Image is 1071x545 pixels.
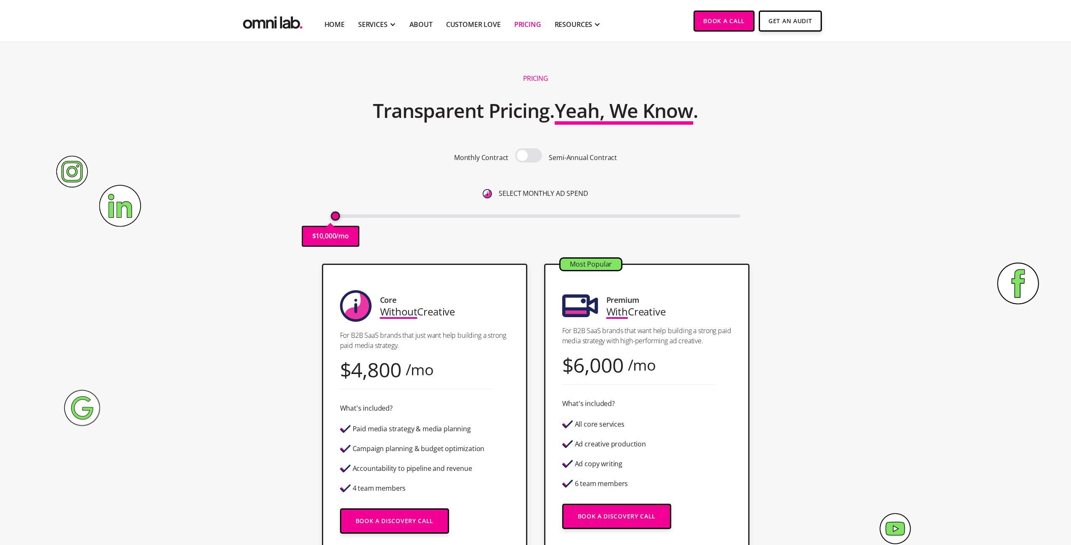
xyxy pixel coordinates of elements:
[575,421,625,428] div: All core services
[353,425,471,433] div: Paid media strategy & media planning
[353,485,406,492] div: 4 team members
[336,230,349,242] p: /mo
[241,11,304,31] a: home
[353,445,485,452] div: Campaign planning & budget optimization
[555,19,593,29] div: RESOURCES
[606,294,639,306] div: Premium
[351,364,401,375] div: 4,800
[380,305,417,318] span: Without
[324,19,345,29] a: Home
[920,447,1071,545] iframe: Chat Widget
[499,188,588,199] p: SELECT MONTHLY AD SPEND
[562,326,731,346] p: For B2B SaaS brands that want help building a strong paid media strategy with high-performing ad ...
[573,359,623,371] div: 6,000
[483,189,492,198] img: 6410812402e99d19b372aa32_omni-nav-info.svg
[353,465,472,472] div: Accountability to pipeline and revenue
[373,94,699,128] h2: Transparent Pricing. .
[409,19,433,29] a: About
[406,364,434,375] div: /mo
[561,259,621,270] div: Most Popular
[694,11,755,32] a: Book a Call
[759,11,821,32] a: Get An Audit
[523,74,548,83] h1: Pricing
[555,97,693,123] span: Yeah, We Know
[380,294,396,306] div: Core
[514,19,541,29] a: Pricing
[446,19,501,29] a: Customer Love
[575,480,628,487] div: 6 team members
[562,504,672,529] a: Book a Discovery Call
[562,398,615,409] div: What's included?
[312,230,316,242] p: $
[358,19,388,29] div: SERVICES
[316,230,336,242] p: 10,000
[549,152,617,163] p: Semi-Annual Contract
[241,11,304,31] img: Omni Lab: B2B SaaS Demand Generation Agency
[628,359,656,371] div: /mo
[380,306,455,317] div: Creative
[575,460,623,468] div: Ad copy writing
[454,152,508,163] p: Monthly Contract
[340,364,351,375] div: $
[575,441,646,448] div: Ad creative production
[340,330,509,350] p: For B2B SaaS brands that just want help building a strong paid media strategy.
[340,403,393,414] div: What's included?
[606,305,628,318] span: With
[606,306,666,317] div: Creative
[340,508,449,534] a: Book a Discovery Call
[562,359,574,371] div: $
